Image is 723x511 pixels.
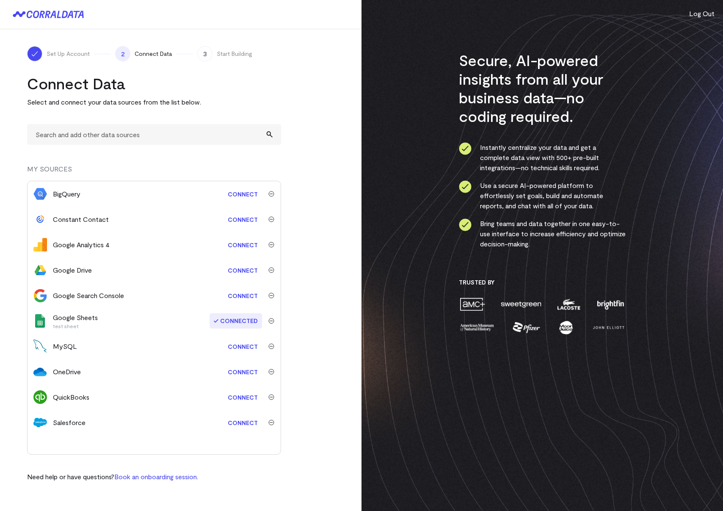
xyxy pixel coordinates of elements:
p: test sheet [53,323,98,329]
li: Bring teams and data together in one easy-to-use interface to increase efficiency and optimize de... [459,218,626,249]
img: one_drive-b2ce2524.svg [33,365,47,378]
img: brightfin-a251e171.png [595,297,626,312]
div: Google Sheets [53,312,98,329]
a: Connect [224,364,262,380]
p: Need help or have questions? [27,472,198,482]
div: OneDrive [53,367,81,377]
img: trash-40e54a27.svg [268,293,274,298]
img: constant_contact-85428f93.svg [33,213,47,226]
img: trash-40e54a27.svg [268,318,274,324]
img: trash-40e54a27.svg [268,267,274,273]
p: Select and connect your data sources from the list below. [27,97,281,107]
img: mysql-db9da2de.png [33,340,47,353]
img: salesforce-aa4b4df5.svg [33,416,47,429]
img: bigquery_db-08241b27.png [33,187,47,201]
span: Set Up Account [47,50,90,58]
span: Connect Data [135,50,172,58]
img: ico-check-circle-4b19435c.svg [459,142,472,155]
img: trash-40e54a27.svg [268,242,274,248]
img: ico-check-white-5ff98cb1.svg [30,50,39,58]
span: 3 [197,46,212,61]
img: trash-40e54a27.svg [268,420,274,425]
a: Connect [224,339,262,354]
span: Connected [210,313,262,329]
h3: Secure, AI-powered insights from all your business data—no coding required. [459,51,626,125]
a: Connect [224,288,262,304]
button: Log Out [689,8,715,19]
div: Salesforce [53,417,86,428]
div: QuickBooks [53,392,89,402]
h2: Connect Data [27,74,281,93]
span: 2 [115,46,130,61]
img: ico-check-circle-4b19435c.svg [459,218,472,231]
a: Connect [224,262,262,278]
div: MySQL [53,341,77,351]
a: Connect [224,212,262,227]
img: trash-40e54a27.svg [268,216,274,222]
a: Connect [224,389,262,405]
div: MY SOURCES [27,164,281,181]
img: moon-juice-c312e729.png [557,320,574,335]
img: amnh-5afada46.png [459,320,495,335]
img: trash-40e54a27.svg [268,369,274,375]
span: Start Building [217,50,252,58]
div: Google Drive [53,265,92,275]
li: Use a secure AI-powered platform to effortlessly set goals, build and automate reports, and chat ... [459,180,626,211]
a: Connect [224,237,262,253]
img: trash-40e54a27.svg [268,343,274,349]
div: Google Search Console [53,290,124,301]
img: sweetgreen-1d1fb32c.png [500,297,542,312]
h3: Trusted By [459,279,626,286]
img: lacoste-7a6b0538.png [556,297,581,312]
img: google_search_console-3467bcd2.svg [33,289,47,302]
a: Book an onboarding session. [114,472,198,481]
li: Instantly centralize your data and get a complete data view with 500+ pre-built integrations—no t... [459,142,626,173]
a: Connect [224,415,262,431]
img: google_drive-91b0314d.svg [33,263,47,277]
input: Search and add other data sources [27,124,281,145]
img: google_analytics_4-4ee20295.svg [33,238,47,251]
img: ico-check-circle-4b19435c.svg [459,180,472,193]
div: BigQuery [53,189,80,199]
div: Google Analytics 4 [53,240,110,250]
img: amc-0b11a8f1.png [459,297,486,312]
div: Constant Contact [53,214,109,224]
a: Connect [224,186,262,202]
img: pfizer-e137f5fc.png [512,320,541,335]
img: google_sheets-5a4bad8e.svg [33,314,47,328]
img: trash-40e54a27.svg [268,394,274,400]
img: john-elliott-25751c40.png [591,320,626,335]
img: quickbooks-67797952.svg [33,390,47,404]
img: trash-40e54a27.svg [268,191,274,197]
